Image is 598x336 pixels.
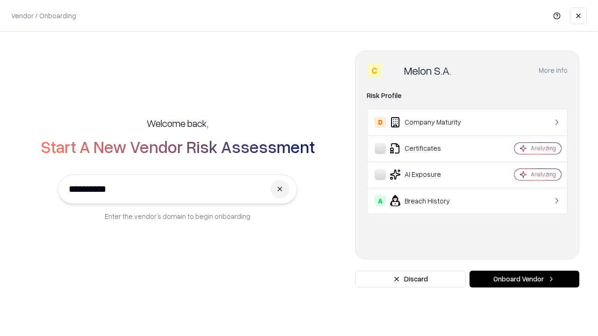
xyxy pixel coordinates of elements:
p: Vendor / Onboarding [11,11,76,21]
img: Melon S.A. [385,63,400,78]
div: AI Exposure [375,169,486,180]
div: Analyzing [531,170,556,178]
div: Certificates [375,143,486,154]
div: Analyzing [531,144,556,152]
button: More info [539,62,568,79]
div: Company Maturity [375,117,486,128]
div: D [375,117,386,128]
div: Breach History [375,195,486,206]
div: Risk Profile [367,90,568,101]
p: Enter the vendor’s domain to begin onboarding [105,211,250,221]
button: Onboard Vendor [470,271,579,287]
h5: Welcome back, [147,117,208,130]
div: A [375,195,386,206]
h2: Start A New Vendor Risk Assessment [41,137,315,156]
button: Discard [355,271,466,287]
div: C [367,63,382,78]
div: Melon S.A. [404,63,451,78]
